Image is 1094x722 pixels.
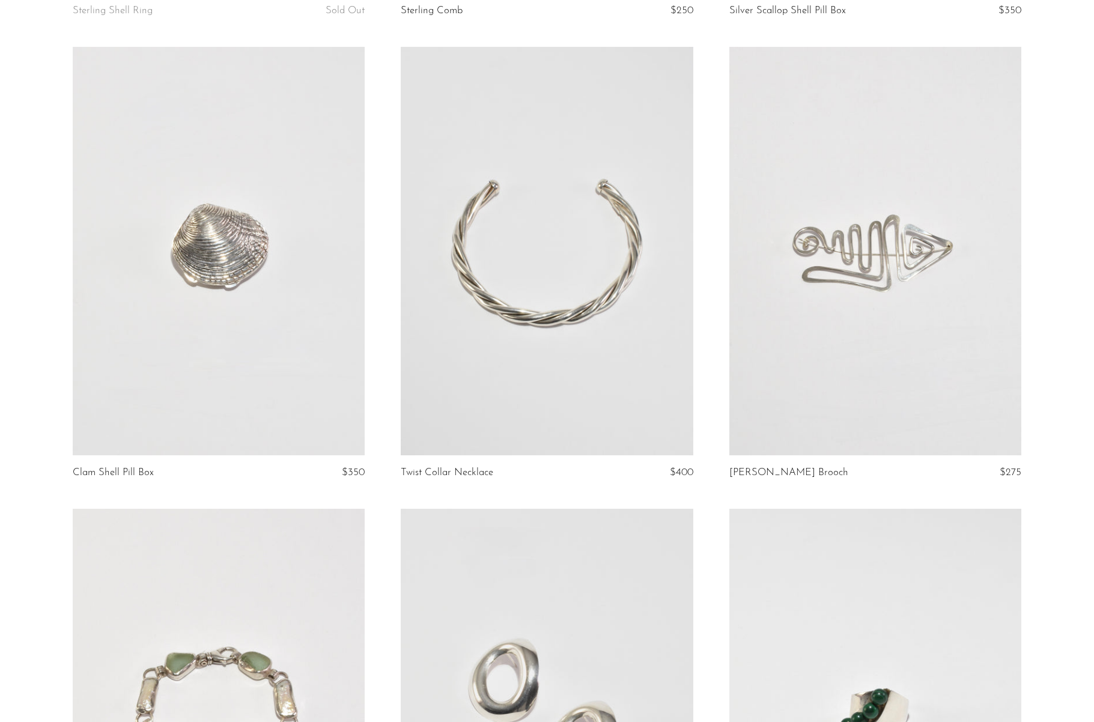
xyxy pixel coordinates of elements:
[729,5,846,16] a: Silver Scallop Shell Pill Box
[326,5,365,16] span: Sold Out
[729,467,848,478] a: [PERSON_NAME] Brooch
[401,5,463,16] a: Sterling Comb
[401,467,493,478] a: Twist Collar Necklace
[1000,467,1021,478] span: $275
[73,5,153,16] a: Sterling Shell Ring
[998,5,1021,16] span: $350
[342,467,365,478] span: $350
[73,467,154,478] a: Clam Shell Pill Box
[670,5,693,16] span: $250
[670,467,693,478] span: $400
